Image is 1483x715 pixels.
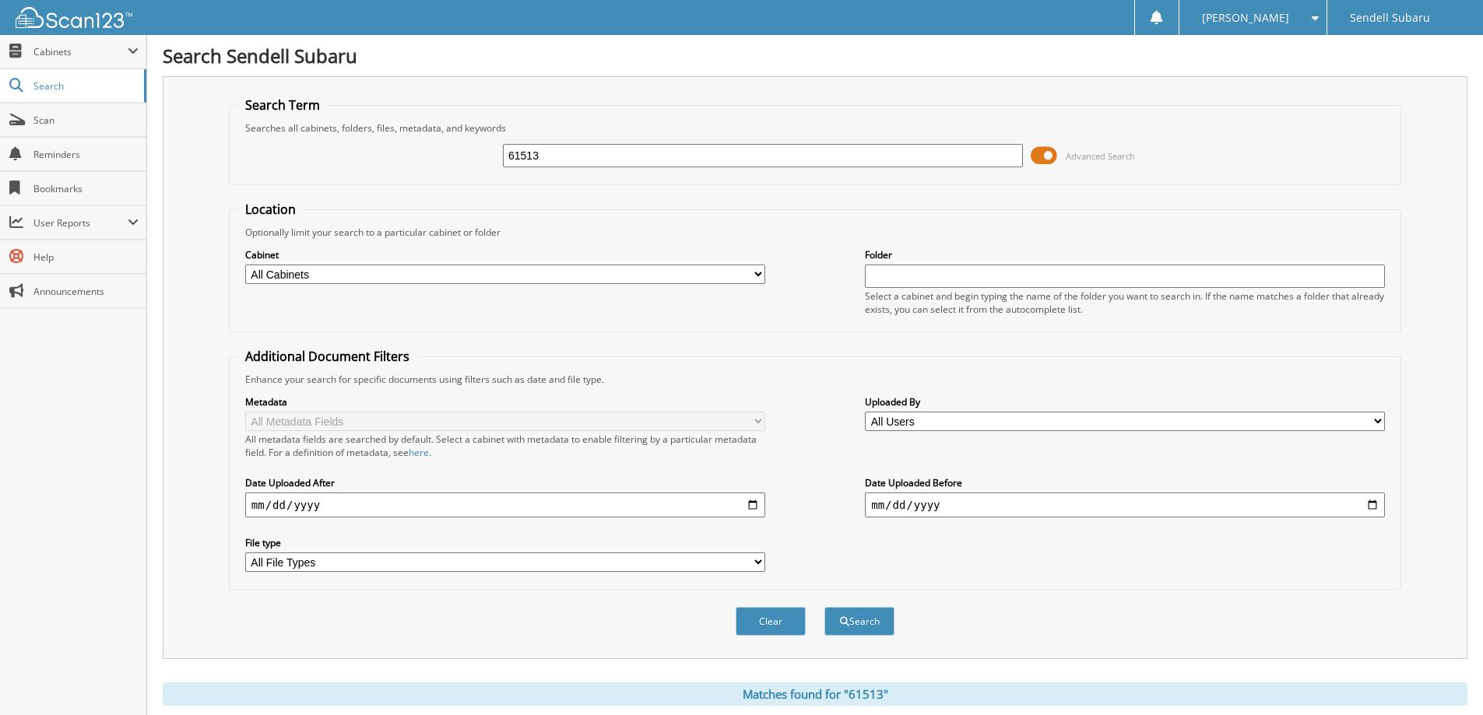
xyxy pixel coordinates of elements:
[33,79,136,93] span: Search
[237,226,1393,239] div: Optionally limit your search to a particular cabinet or folder
[163,43,1467,68] h1: Search Sendell Subaru
[33,114,139,127] span: Scan
[33,182,139,195] span: Bookmarks
[245,492,765,517] input: start
[33,148,139,161] span: Reminders
[865,395,1385,408] label: Uploaded By
[865,248,1385,261] label: Folder
[865,492,1385,517] input: end
[163,682,1467,706] div: Matches found for "61513"
[237,96,328,114] legend: Search Term
[1202,13,1289,23] span: [PERSON_NAME]
[245,433,765,459] div: All metadata fields are searched by default. Select a cabinet with metadata to enable filtering b...
[824,607,894,636] button: Search
[16,7,132,28] img: scan123-logo-white.svg
[237,348,417,365] legend: Additional Document Filters
[245,248,765,261] label: Cabinet
[736,607,806,636] button: Clear
[237,201,304,218] legend: Location
[245,536,765,549] label: File type
[409,446,429,459] a: here
[865,476,1385,489] label: Date Uploaded Before
[33,45,128,58] span: Cabinets
[33,216,128,230] span: User Reports
[237,121,1393,135] div: Searches all cabinets, folders, files, metadata, and keywords
[33,285,139,298] span: Announcements
[245,476,765,489] label: Date Uploaded After
[1350,13,1430,23] span: Sendell Subaru
[237,373,1393,386] div: Enhance your search for specific documents using filters such as date and file type.
[33,251,139,264] span: Help
[1066,150,1135,162] span: Advanced Search
[245,395,765,408] label: Metadata
[865,289,1385,316] div: Select a cabinet and begin typing the name of the folder you want to search in. If the name match...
